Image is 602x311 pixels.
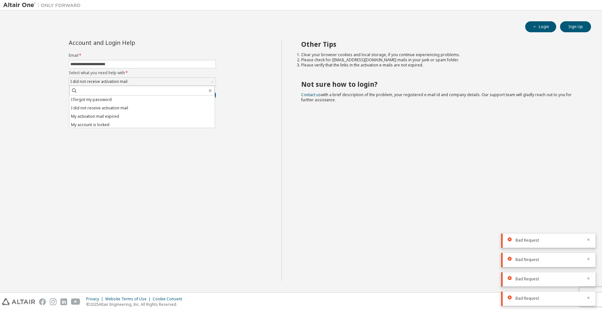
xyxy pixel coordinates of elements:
[2,298,35,305] img: altair_logo.svg
[301,52,579,57] li: Clear your browser cookies and local storage, if you continue experiencing problems.
[525,21,556,32] button: Login
[86,302,186,307] p: © 2025 Altair Engineering, Inc. All Rights Reserved.
[301,57,579,63] li: Please check for [EMAIL_ADDRESS][DOMAIN_NAME] mails in your junk or spam folder.
[515,257,539,262] span: Bad Request
[515,296,539,301] span: Bad Request
[60,298,67,305] img: linkedin.svg
[69,53,216,58] label: Email
[39,298,46,305] img: facebook.svg
[69,40,187,45] div: Account and Login Help
[86,296,105,302] div: Privacy
[69,95,215,104] li: I forgot my password
[69,78,216,85] div: I did not receive activation mail
[71,298,80,305] img: youtube.svg
[560,21,591,32] button: Sign Up
[3,2,84,8] img: Altair One
[301,80,579,88] h2: Not sure how to login?
[301,92,321,97] a: Contact us
[515,276,539,282] span: Bad Request
[301,92,572,103] span: with a brief description of the problem, your registered e-mail id and company details. Our suppo...
[105,296,153,302] div: Website Terms of Use
[301,63,579,68] li: Please verify that the links in the activation e-mails are not expired.
[515,238,539,243] span: Bad Request
[301,40,579,48] h2: Other Tips
[50,298,56,305] img: instagram.svg
[69,78,128,85] div: I did not receive activation mail
[69,70,216,75] label: Select what you need help with
[153,296,186,302] div: Cookie Consent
